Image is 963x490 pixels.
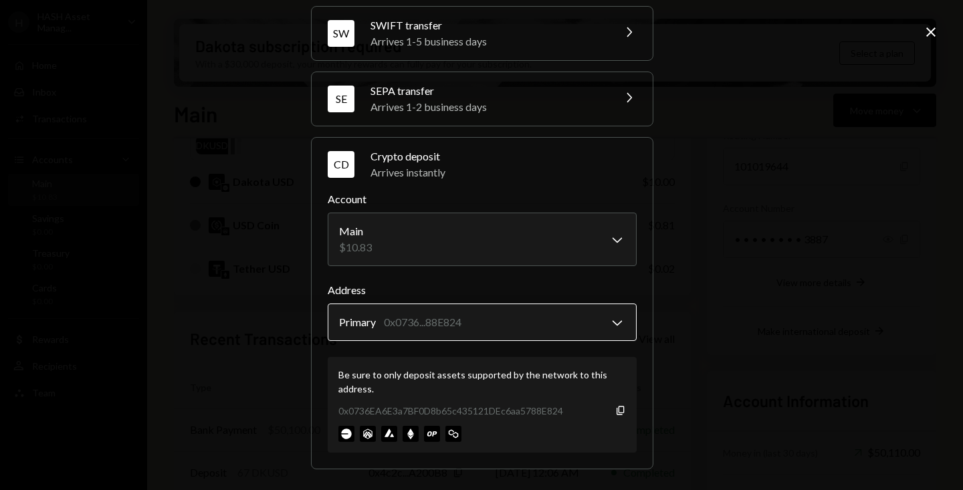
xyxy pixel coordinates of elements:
div: SWIFT transfer [370,17,605,33]
div: Be sure to only deposit assets supported by the network to this address. [338,368,626,396]
img: base-mainnet [338,426,354,442]
img: polygon-mainnet [445,426,461,442]
button: SESEPA transferArrives 1-2 business days [312,72,653,126]
button: CDCrypto depositArrives instantly [312,138,653,191]
label: Account [328,191,637,207]
div: SW [328,20,354,47]
div: CDCrypto depositArrives instantly [328,191,637,453]
div: 0x0736...88E824 [384,314,461,330]
div: 0x0736EA6E3a7BF0D8b65c435121DEc6aa5788E824 [338,404,563,418]
button: SWSWIFT transferArrives 1-5 business days [312,7,653,60]
img: avalanche-mainnet [381,426,397,442]
div: Arrives 1-2 business days [370,99,605,115]
img: arbitrum-mainnet [360,426,376,442]
div: Crypto deposit [370,148,637,164]
div: SEPA transfer [370,83,605,99]
button: Address [328,303,637,341]
div: Arrives instantly [370,164,637,180]
div: CD [328,151,354,178]
div: SE [328,86,354,112]
div: Arrives 1-5 business days [370,33,605,49]
img: optimism-mainnet [424,426,440,442]
label: Address [328,282,637,298]
img: ethereum-mainnet [403,426,419,442]
button: Account [328,213,637,266]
